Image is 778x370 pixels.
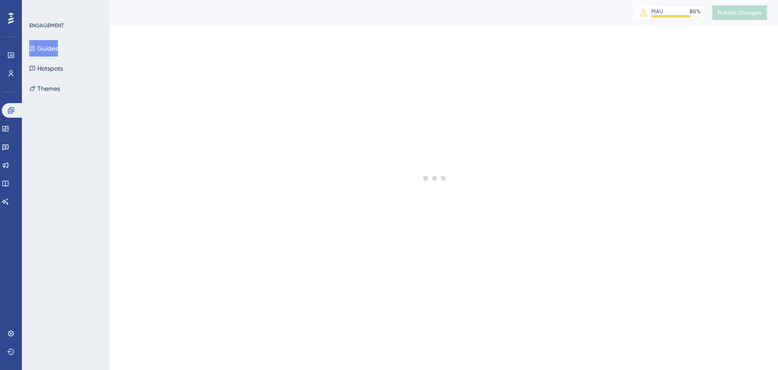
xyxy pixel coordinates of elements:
[29,80,60,97] button: Themes
[690,8,701,15] div: 80 %
[29,60,63,77] button: Hotspots
[651,8,663,15] div: MAU
[718,9,762,16] span: Publish Changes
[712,5,767,20] button: Publish Changes
[29,22,64,29] div: ENGAGEMENT
[29,40,58,57] button: Guides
